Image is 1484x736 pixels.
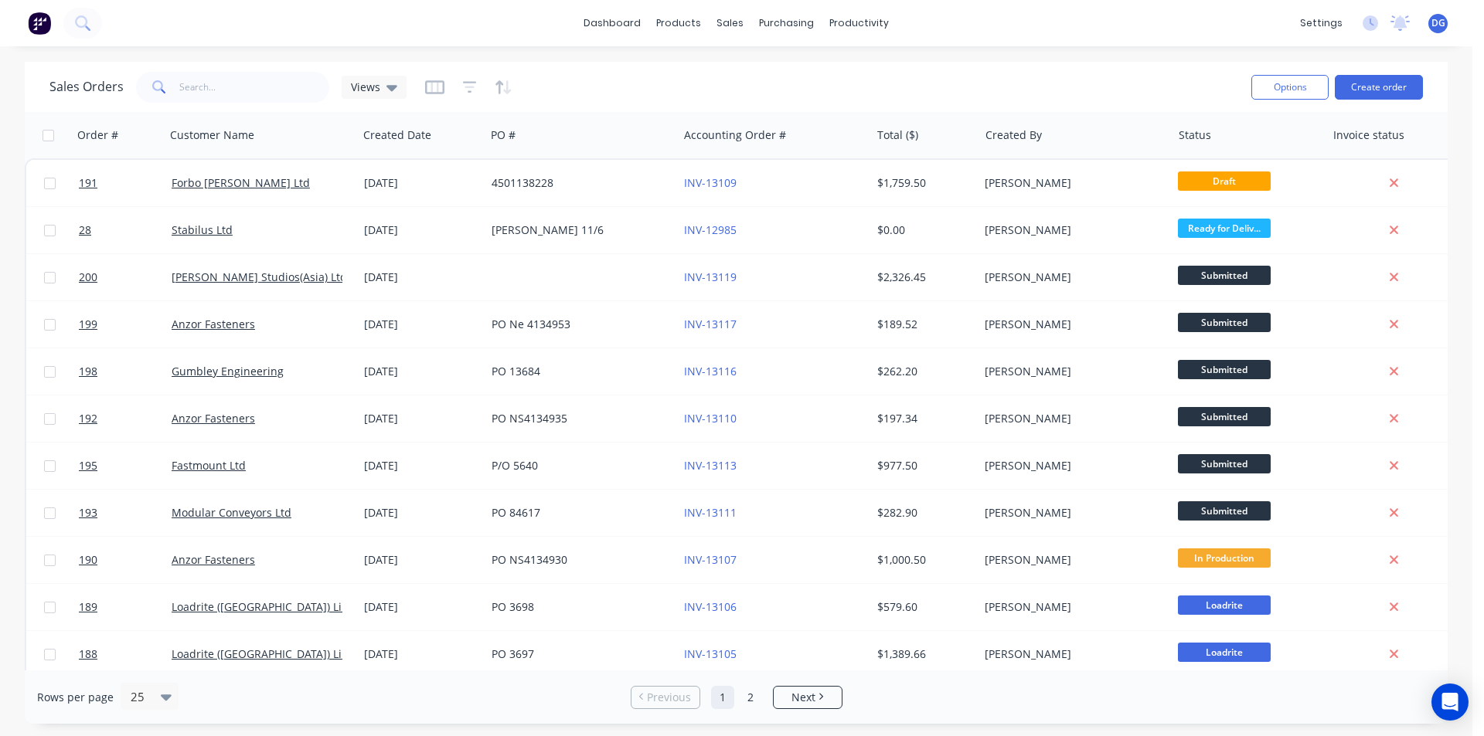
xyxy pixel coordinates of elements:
div: [PERSON_NAME] [985,458,1156,473]
div: [DATE] [364,411,479,426]
div: [DATE] [364,646,479,662]
div: purchasing [751,12,822,35]
a: INV-13110 [684,411,737,426]
div: $189.52 [877,317,968,332]
a: Anzor Fasteners [172,317,255,331]
div: [DATE] [364,270,479,285]
span: Ready for Deliv... [1178,219,1271,238]
span: Submitted [1178,360,1271,379]
span: 198 [79,364,97,379]
div: $0.00 [877,222,968,238]
div: [PERSON_NAME] [985,222,1156,238]
div: P/O 5640 [492,458,663,473]
div: [DATE] [364,175,479,191]
span: Draft [1178,171,1271,191]
a: INV-13113 [684,458,737,473]
div: [PERSON_NAME] [985,505,1156,521]
span: 189 [79,599,97,615]
span: 188 [79,646,97,662]
div: products [648,12,709,35]
a: INV-13117 [684,317,737,331]
span: 199 [79,317,97,332]
span: 190 [79,552,97,568]
span: 28 [79,222,91,238]
div: productivity [822,12,897,35]
a: 192 [79,395,172,442]
div: [PERSON_NAME] 11/6 [492,222,663,238]
div: [PERSON_NAME] [985,270,1156,285]
span: Submitted [1178,501,1271,521]
button: Create order [1335,75,1423,100]
a: [PERSON_NAME] Studios(Asia) Ltd [172,270,347,284]
a: Loadrite ([GEOGRAPHIC_DATA]) Limited [172,646,372,661]
a: 191 [79,160,172,206]
a: Anzor Fasteners [172,411,255,426]
span: Next [791,690,815,705]
div: [PERSON_NAME] [985,411,1156,426]
img: Factory [28,12,51,35]
a: INV-13119 [684,270,737,284]
span: 192 [79,411,97,426]
a: INV-13111 [684,505,737,520]
div: $197.34 [877,411,968,426]
a: Gumbley Engineering [172,364,284,378]
div: $1,759.50 [877,175,968,191]
div: [PERSON_NAME] [985,599,1156,615]
div: [PERSON_NAME] [985,364,1156,379]
a: INV-13109 [684,175,737,190]
div: [DATE] [364,364,479,379]
span: 193 [79,505,97,521]
span: DG [1431,16,1445,30]
div: Created By [985,127,1042,143]
div: $262.20 [877,364,968,379]
div: [PERSON_NAME] [985,175,1156,191]
div: Customer Name [170,127,254,143]
a: Anzor Fasteners [172,552,255,567]
span: Submitted [1178,313,1271,332]
a: Next page [774,690,842,705]
span: Submitted [1178,407,1271,426]
a: INV-12985 [684,222,737,237]
div: Open Intercom Messenger [1431,683,1469,721]
a: 198 [79,348,172,395]
div: [DATE] [364,458,479,473]
span: 200 [79,270,97,285]
div: sales [709,12,751,35]
div: PO # [491,127,516,143]
span: In Production [1178,548,1271,568]
input: Search... [179,72,330,103]
div: $1,389.66 [877,646,968,662]
a: INV-13106 [684,599,737,614]
ul: Pagination [625,686,849,709]
a: dashboard [576,12,648,35]
span: Loadrite [1178,643,1271,662]
a: Modular Conveyors Ltd [172,505,291,520]
span: Previous [647,690,691,705]
div: [PERSON_NAME] [985,317,1156,332]
div: [PERSON_NAME] [985,646,1156,662]
div: PO 3697 [492,646,663,662]
a: INV-13105 [684,646,737,661]
a: Forbo [PERSON_NAME] Ltd [172,175,310,190]
div: [DATE] [364,599,479,615]
h1: Sales Orders [49,80,124,94]
div: Created Date [363,127,431,143]
div: settings [1292,12,1350,35]
a: Stabilus Ltd [172,222,233,237]
a: Fastmount Ltd [172,458,246,473]
div: PO 13684 [492,364,663,379]
span: 191 [79,175,97,191]
div: Total ($) [877,127,918,143]
span: Views [351,79,380,95]
a: Previous page [631,690,699,705]
button: Options [1251,75,1329,100]
span: Loadrite [1178,595,1271,615]
a: Page 2 [739,686,762,709]
div: 4501138228 [492,175,663,191]
span: Submitted [1178,266,1271,285]
a: 28 [79,207,172,253]
a: Loadrite ([GEOGRAPHIC_DATA]) Limited [172,599,372,614]
div: PO NS4134935 [492,411,663,426]
a: 200 [79,254,172,300]
a: 188 [79,631,172,677]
